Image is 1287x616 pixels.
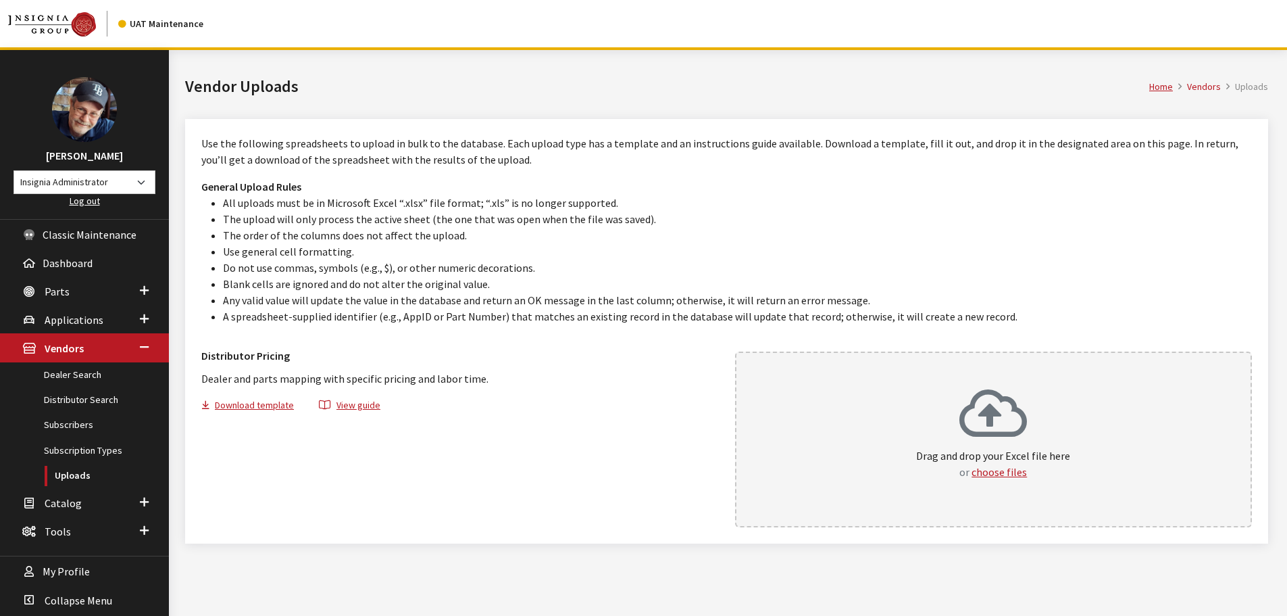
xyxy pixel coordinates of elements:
li: Uploads [1221,80,1268,94]
img: Catalog Maintenance [8,12,96,37]
span: Tools [45,525,71,538]
span: Catalog [45,496,82,510]
span: Vendors [45,342,84,356]
span: Applications [45,313,103,327]
li: All uploads must be in Microsoft Excel “.xlsx” file format; “.xls” is no longer supported. [223,195,1252,211]
li: The order of the columns does not affect the upload. [223,227,1252,243]
a: Home [1149,80,1173,93]
a: Log out [70,195,100,207]
h3: [PERSON_NAME] [14,147,155,164]
li: A spreadsheet-supplied identifier (e.g., AppID or Part Number) that matches an existing record in... [223,308,1252,325]
span: Parts [45,285,70,298]
span: or [959,465,969,479]
img: Ray Goodwin [52,77,117,142]
span: Classic Maintenance [43,228,136,241]
h3: General Upload Rules [201,179,1252,195]
li: Blank cells are ignored and do not alter the original value. [223,276,1252,292]
button: Download template [201,398,305,417]
li: Vendors [1173,80,1221,94]
p: Use the following spreadsheets to upload in bulk to the database. Each upload type has a template... [201,135,1252,168]
li: Any valid value will update the value in the database and return an OK message in the last column... [223,292,1252,308]
h1: Vendor Uploads [185,74,1149,99]
li: Do not use commas, symbols (e.g., $), or other numeric decorations. [223,260,1252,276]
span: My Profile [43,565,90,579]
h3: Distributor Pricing [201,348,719,364]
p: Dealer and parts mapping with specific pricing and labor time. [201,371,719,387]
li: The upload will only process the active sheet (the one that was open when the file was saved). [223,211,1252,227]
span: Dashboard [43,256,93,270]
button: choose files [971,464,1027,480]
p: Drag and drop your Excel file here [916,448,1070,480]
a: Insignia Group logo [8,11,118,37]
button: View guide [307,398,392,417]
li: Use general cell formatting. [223,243,1252,260]
div: UAT Maintenance [118,17,203,31]
span: Collapse Menu [45,594,112,607]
